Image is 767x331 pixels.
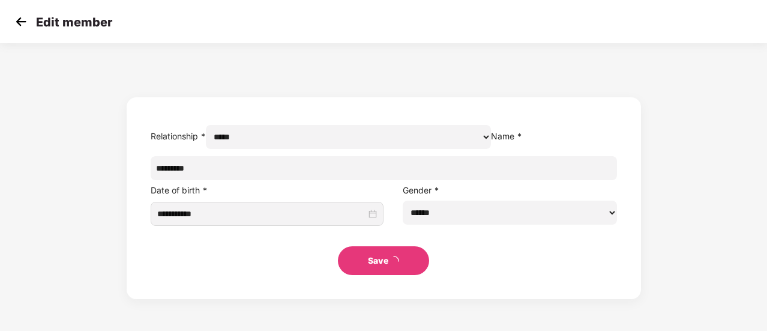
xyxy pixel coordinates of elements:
label: Date of birth * [151,185,208,195]
label: Relationship * [151,131,206,141]
img: svg+xml;base64,PHN2ZyB4bWxucz0iaHR0cDovL3d3dy53My5vcmcvMjAwMC9zdmciIHdpZHRoPSIzMCIgaGVpZ2h0PSIzMC... [12,13,30,31]
label: Gender * [403,185,439,195]
p: Edit member [36,15,112,29]
button: Saveloading [338,246,429,275]
label: Name * [491,131,522,141]
span: loading [388,255,400,267]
